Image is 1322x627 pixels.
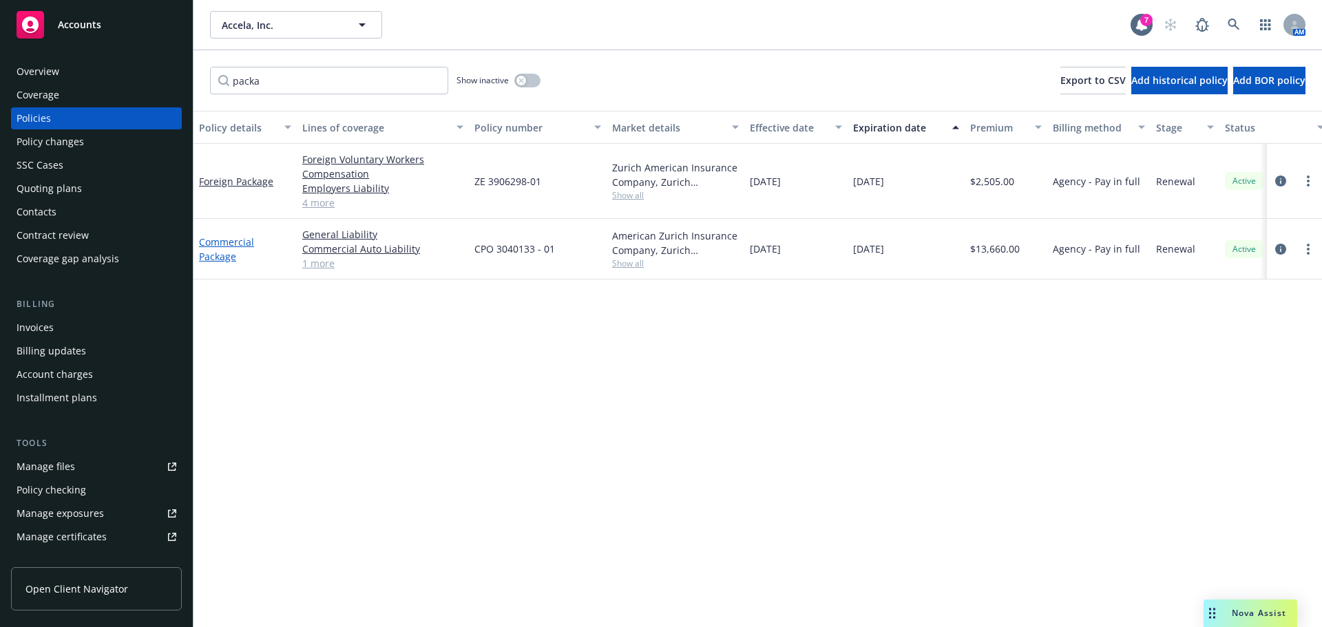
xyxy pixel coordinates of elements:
div: Policies [17,107,51,129]
span: Agency - Pay in full [1053,174,1140,189]
div: American Zurich Insurance Company, Zurich Insurance Group [612,229,739,257]
div: Effective date [750,120,827,135]
a: Policy checking [11,479,182,501]
a: Policy changes [11,131,182,153]
a: Manage exposures [11,502,182,524]
div: Policy checking [17,479,86,501]
div: Billing method [1053,120,1130,135]
span: Active [1230,175,1258,187]
div: 7 [1140,14,1153,26]
button: Stage [1151,111,1219,144]
button: Premium [965,111,1047,144]
div: Account charges [17,363,93,385]
span: Renewal [1156,174,1195,189]
a: Installment plans [11,387,182,409]
span: $2,505.00 [970,174,1014,189]
div: Status [1225,120,1309,135]
button: Effective date [744,111,848,144]
div: Overview [17,61,59,83]
a: Foreign Voluntary Workers Compensation [302,152,463,181]
span: Agency - Pay in full [1053,242,1140,256]
div: Drag to move [1204,599,1221,627]
div: Contract review [17,224,89,246]
div: Policy details [199,120,276,135]
a: Contract review [11,224,182,246]
button: Add historical policy [1131,67,1228,94]
span: CPO 3040133 - 01 [474,242,555,256]
span: [DATE] [750,174,781,189]
a: more [1300,173,1316,189]
div: Manage exposures [17,502,104,524]
a: Manage files [11,456,182,478]
a: 4 more [302,195,463,210]
div: Stage [1156,120,1199,135]
div: Contacts [17,201,56,223]
div: Market details [612,120,724,135]
a: Contacts [11,201,182,223]
button: Accela, Inc. [210,11,382,39]
div: Manage files [17,456,75,478]
div: Manage claims [17,549,86,571]
span: Add historical policy [1131,74,1228,87]
a: Foreign Package [199,175,273,188]
a: 1 more [302,256,463,270]
span: Active [1230,243,1258,255]
div: Zurich American Insurance Company, Zurich Insurance Group [612,160,739,189]
div: Coverage gap analysis [17,248,119,270]
button: Add BOR policy [1233,67,1305,94]
button: Nova Assist [1204,599,1297,627]
button: Lines of coverage [297,111,469,144]
a: General Liability [302,227,463,242]
a: Overview [11,61,182,83]
input: Filter by keyword... [210,67,448,94]
a: Commercial Auto Liability [302,242,463,256]
span: Nova Assist [1232,607,1286,619]
div: Manage certificates [17,526,107,548]
a: Manage claims [11,549,182,571]
a: Billing updates [11,340,182,362]
a: more [1300,241,1316,257]
span: Show all [612,189,739,201]
div: Installment plans [17,387,97,409]
span: [DATE] [853,242,884,256]
div: Premium [970,120,1027,135]
button: Policy number [469,111,607,144]
span: [DATE] [750,242,781,256]
span: Add BOR policy [1233,74,1305,87]
div: Tools [11,436,182,450]
button: Policy details [193,111,297,144]
span: ZE 3906298-01 [474,174,541,189]
a: Search [1220,11,1248,39]
button: Billing method [1047,111,1151,144]
a: Quoting plans [11,178,182,200]
span: Show inactive [457,74,509,86]
span: Accela, Inc. [222,18,341,32]
a: Invoices [11,317,182,339]
div: Billing [11,297,182,311]
span: Export to CSV [1060,74,1126,87]
div: Invoices [17,317,54,339]
div: SSC Cases [17,154,63,176]
div: Quoting plans [17,178,82,200]
span: $13,660.00 [970,242,1020,256]
button: Expiration date [848,111,965,144]
a: Accounts [11,6,182,44]
a: Account charges [11,363,182,385]
a: Commercial Package [199,235,254,263]
div: Expiration date [853,120,944,135]
span: Renewal [1156,242,1195,256]
button: Export to CSV [1060,67,1126,94]
div: Billing updates [17,340,86,362]
div: Lines of coverage [302,120,448,135]
a: Policies [11,107,182,129]
a: SSC Cases [11,154,182,176]
div: Coverage [17,84,59,106]
a: Report a Bug [1188,11,1216,39]
a: Start snowing [1157,11,1184,39]
a: Switch app [1252,11,1279,39]
div: Policy number [474,120,586,135]
button: Market details [607,111,744,144]
span: Accounts [58,19,101,30]
a: Manage certificates [11,526,182,548]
